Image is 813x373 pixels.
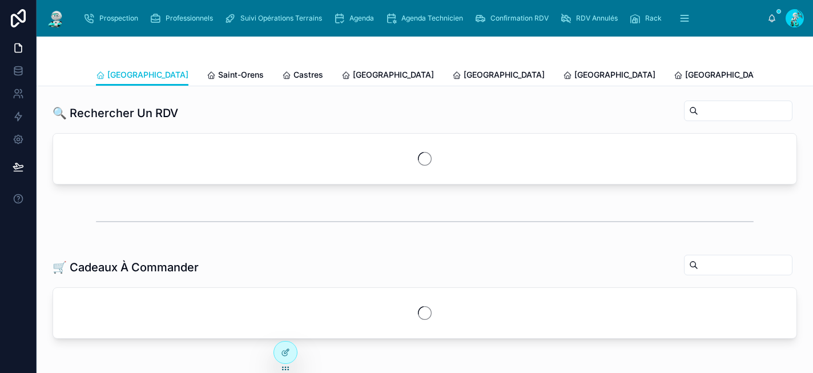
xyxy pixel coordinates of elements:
span: [GEOGRAPHIC_DATA] [685,69,766,81]
span: Confirmation RDV [490,14,549,23]
a: Agenda [330,8,382,29]
span: Prospection [99,14,138,23]
a: [GEOGRAPHIC_DATA] [452,65,545,87]
span: RDV Annulés [576,14,618,23]
a: [GEOGRAPHIC_DATA] [674,65,766,87]
a: Saint-Orens [207,65,264,87]
a: [GEOGRAPHIC_DATA] [341,65,434,87]
a: Castres [282,65,323,87]
a: [GEOGRAPHIC_DATA] [96,65,188,86]
span: [GEOGRAPHIC_DATA] [574,69,655,81]
a: Confirmation RDV [471,8,557,29]
span: Castres [293,69,323,81]
a: [GEOGRAPHIC_DATA] [563,65,655,87]
span: Agenda Technicien [401,14,463,23]
span: Professionnels [166,14,213,23]
span: Suivi Opérations Terrains [240,14,322,23]
a: RDV Annulés [557,8,626,29]
h1: 🔍 Rechercher Un RDV [53,105,178,121]
a: Suivi Opérations Terrains [221,8,330,29]
img: App logo [46,9,66,27]
a: Agenda Technicien [382,8,471,29]
a: Prospection [80,8,146,29]
a: Rack [626,8,670,29]
span: [GEOGRAPHIC_DATA] [107,69,188,81]
span: [GEOGRAPHIC_DATA] [353,69,434,81]
h1: 🛒 Cadeaux À Commander [53,259,199,275]
span: Saint-Orens [218,69,264,81]
div: scrollable content [75,6,767,31]
span: [GEOGRAPHIC_DATA] [464,69,545,81]
span: Rack [645,14,662,23]
span: Agenda [349,14,374,23]
a: Professionnels [146,8,221,29]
